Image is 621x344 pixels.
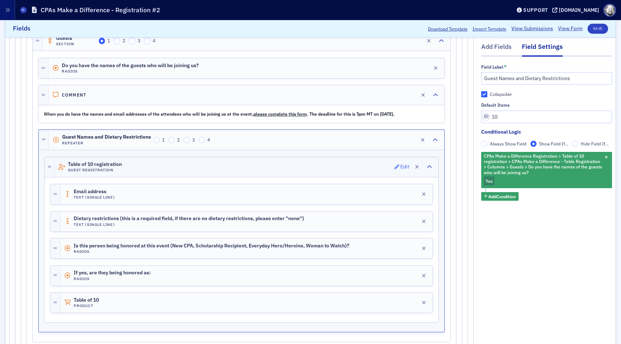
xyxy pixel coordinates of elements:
a: please complete this form [253,111,307,117]
input: Collapsible [481,91,488,98]
span: Email address [74,189,114,195]
span: 4 [207,137,210,143]
span: Table of 10 [74,297,114,303]
input: 4 [199,137,205,143]
h4: Guest Registration [68,168,122,172]
div: Default Items [481,103,510,108]
div: Edit [400,165,409,169]
input: 1 [153,137,160,143]
a: View Form [558,25,583,33]
span: Table of 10 registration [68,162,122,167]
div: Support [523,7,548,13]
h4: Repeater [62,141,151,145]
button: Save [588,24,608,34]
strong: When you do have the names and email addresses of the attendees who will be joining us at the event, [44,111,253,117]
input: 4 [144,38,151,44]
div: Yes [481,152,612,188]
input: 2 [169,137,175,143]
button: Download Template [428,25,468,32]
span: Yes [486,178,493,184]
span: Dietary restrictions (this is a required field, if there are no dietary restrictions, please ente... [74,216,304,222]
span: Guest Names and Dietary Restrictions [62,134,151,140]
div: Conditional Logic [481,128,521,136]
span: 2 [177,137,180,143]
span: Hide Field If... [581,141,608,147]
span: 3 [138,38,140,43]
input: 1 [99,38,105,44]
span: Profile [603,4,616,17]
h1: CPAs Make a Difference - Registration #2 [41,6,160,14]
strong: . The deadline for this is 5pm MT on [DATE]. [307,111,395,117]
span: 3 [192,137,195,143]
h4: Comment [62,92,87,98]
span: Guests [56,36,96,41]
h4: Text (Single Line) [74,195,115,200]
a: View Submissions [511,25,553,33]
h4: Radios [74,276,151,281]
span: 2 [123,38,125,43]
input: 2 [114,38,120,44]
div: Add Fields [481,42,512,56]
button: Edit [394,162,410,172]
input: Show Field If... [530,141,537,147]
span: Show Field If... [539,141,568,147]
h4: Radios [62,69,199,74]
input: 3 [129,38,135,44]
h4: Text (Single Line) [74,222,304,227]
h4: Radios [74,249,349,254]
span: CPAs Make a Difference Registration > Table of 10 registration > CPAs Make a Difference - Table R... [484,153,602,175]
h4: Section [56,42,96,46]
button: [DOMAIN_NAME] [552,8,602,13]
span: Always Show Field [490,141,526,147]
span: Do you have the names of the guests who will be joining us? [62,63,199,69]
span: 1 [162,137,165,143]
span: 4 [153,38,155,43]
div: Field Label [481,64,503,70]
input: Always Show Field [481,141,488,147]
h2: Fields [13,24,31,33]
span: Import Template [473,25,506,32]
span: Add Condition [488,193,516,200]
abbr: This field is required [504,64,507,69]
span: Is this person being honored at this event (New CPA, Scholarship Recipient, Everyday Hero/Heroine... [74,243,349,249]
input: 3 [184,137,190,143]
span: If yes, are they being honored as: [74,270,151,276]
button: AddCondition [481,192,519,201]
div: [DOMAIN_NAME] [559,7,599,13]
input: Hide Field If... [572,141,579,147]
div: Collapsible [490,92,512,98]
h4: Product [74,303,114,308]
span: 1 [107,38,110,43]
div: Field Settings [522,42,563,57]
